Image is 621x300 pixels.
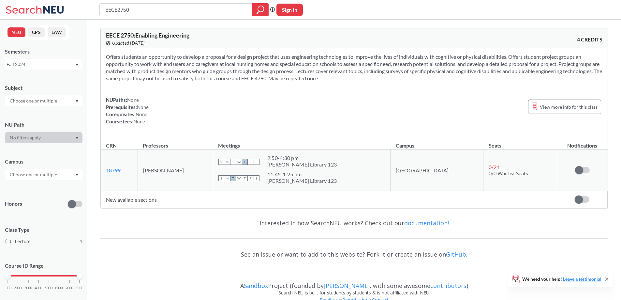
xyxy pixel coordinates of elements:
[127,97,139,103] span: None
[557,135,607,150] th: Notifications
[5,158,82,165] div: Campus
[540,103,598,111] span: View more info for this class
[244,282,268,290] a: Sandbox
[106,32,189,39] span: EECE 2750 : Enabling Engineering
[6,237,82,246] label: Lecture
[257,5,264,14] svg: magnifying glass
[230,159,236,165] span: T
[138,135,213,150] th: Professors
[45,286,53,290] span: 5000
[100,289,608,296] div: Search NEU is built for students by students & is not affiliated with NEU.
[75,174,79,176] svg: Dropdown arrow
[254,159,259,165] span: S
[7,61,75,68] div: Fall 2024
[248,159,254,165] span: F
[14,286,22,290] span: 2000
[213,135,390,150] th: Meetings
[5,226,82,233] span: Class Type
[267,155,337,161] div: 2:50 - 4:30 pm
[136,111,147,117] span: None
[75,100,79,103] svg: Dropdown arrow
[137,104,149,110] span: None
[254,175,259,181] span: S
[230,175,236,181] span: T
[404,219,449,227] a: documentation!
[5,95,82,106] div: Dropdown arrow
[5,84,82,91] div: Subject
[252,3,269,16] div: magnifying glass
[76,286,83,290] span: 8000
[391,150,483,191] td: [GEOGRAPHIC_DATA]
[106,167,121,173] a: 18799
[5,121,82,128] div: NU Path
[105,4,248,15] input: Class, professor, course number, "phrase"
[35,286,42,290] span: 4000
[138,150,213,191] td: [PERSON_NAME]
[236,175,242,181] span: W
[224,159,230,165] span: M
[224,175,230,181] span: M
[242,159,248,165] span: T
[100,276,608,289] div: A Project (founded by , with some awesome )
[75,137,79,139] svg: Dropdown arrow
[577,36,602,43] span: 4 CREDITS
[100,245,608,264] div: See an issue or want to add to this website? Fork it or create an issue on .
[5,48,82,55] div: Semesters
[55,286,63,290] span: 6000
[101,191,557,208] td: New available sections
[75,64,79,66] svg: Dropdown arrow
[563,276,601,282] a: Leave a testimonial
[248,175,254,181] span: F
[430,282,466,290] a: contributors
[391,135,483,150] th: Campus
[5,262,82,270] p: Course ID Range
[24,286,32,290] span: 3000
[276,4,303,16] button: Sign In
[133,118,145,124] span: None
[489,164,499,170] span: 0 / 21
[106,96,149,125] div: NUPaths: Prerequisites: Corequisites: Course fees:
[80,238,82,245] span: 1
[100,213,608,232] div: Interested in how SearchNEU works? Check out our
[218,175,224,181] span: S
[236,159,242,165] span: W
[483,135,557,150] th: Seats
[267,161,337,168] div: [PERSON_NAME] Library 123
[218,159,224,165] span: S
[5,169,82,180] div: Dropdown arrow
[5,59,82,70] div: Fall 2024Dropdown arrow
[7,97,61,105] input: Choose one or multiple
[489,170,528,176] span: 0/0 Waitlist Seats
[7,27,25,37] button: NEU
[446,250,466,258] a: GitHub
[5,132,82,143] div: Dropdown arrow
[324,282,370,290] a: [PERSON_NAME]
[106,53,602,82] section: Offers students an opportunity to develop a proposal for a design project that uses engineering t...
[5,200,22,208] p: Honors
[4,286,12,290] span: 1000
[267,178,337,184] div: [PERSON_NAME] Library 123
[242,175,248,181] span: T
[112,39,144,47] span: Updated [DATE]
[522,277,601,281] span: We need your help!
[106,142,117,149] div: CRN
[267,171,337,178] div: 11:45 - 1:25 pm
[7,171,61,179] input: Choose one or multiple
[66,286,73,290] span: 7000
[48,27,66,37] button: LAW
[28,27,45,37] button: CPS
